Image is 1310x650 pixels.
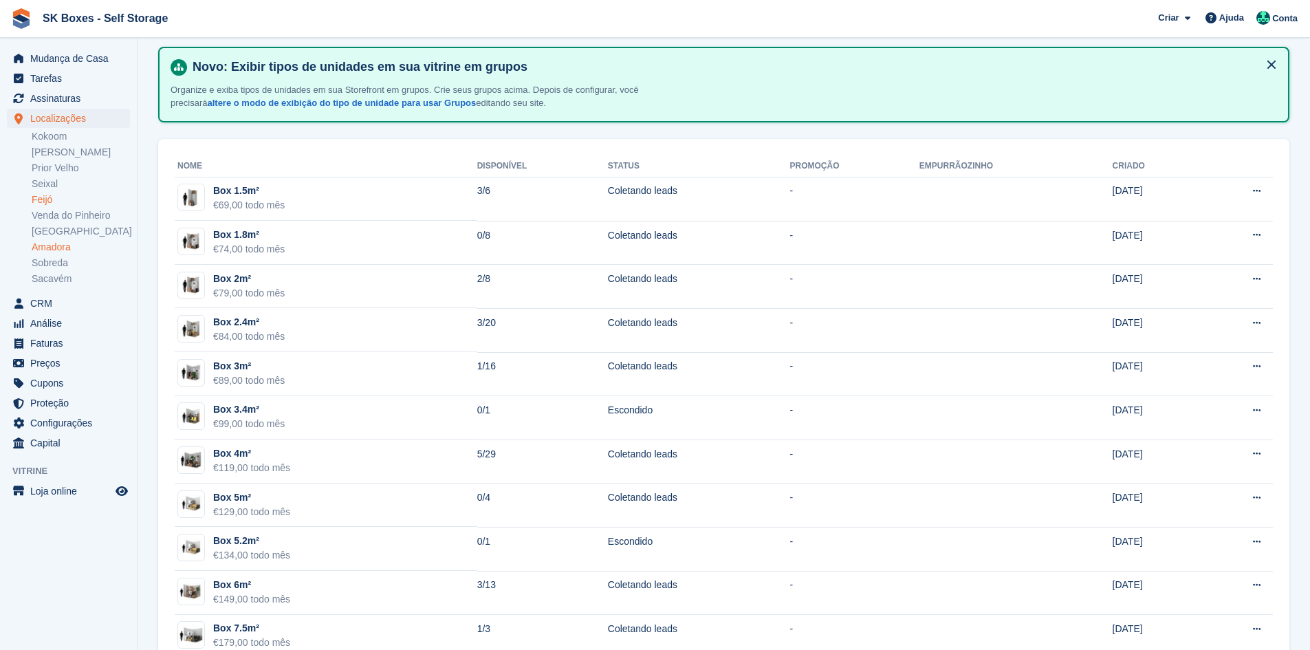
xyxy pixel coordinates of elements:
[789,308,919,352] td: -
[477,352,608,396] td: 1/16
[608,155,790,177] th: Status
[7,49,130,68] a: menu
[7,354,130,373] a: menu
[178,275,204,295] img: 20-sqft-unit.jpg
[30,334,113,353] span: Faturas
[30,393,113,413] span: Proteção
[187,59,1277,75] h4: Novo: Exibir tipos de unidades em sua vitrine em grupos
[30,294,113,313] span: CRM
[608,484,790,528] td: Coletando leads
[213,621,290,636] div: Box 7.5m²
[30,314,113,333] span: Análise
[608,571,790,615] td: Coletando leads
[7,314,130,333] a: menu
[1113,396,1198,440] td: [DATE]
[477,221,608,265] td: 0/8
[178,407,204,426] img: 35-sqft-unit.jpg
[178,451,204,470] img: 40-sqft-unit.jpg
[213,373,285,388] div: €89,00 todo mês
[7,69,130,88] a: menu
[213,534,290,548] div: Box 5.2m²
[32,272,130,285] a: Sacavém
[477,484,608,528] td: 0/4
[789,177,919,221] td: -
[32,162,130,175] a: Prior Velho
[1113,308,1198,352] td: [DATE]
[789,396,919,440] td: -
[7,89,130,108] a: menu
[789,352,919,396] td: -
[30,69,113,88] span: Tarefas
[608,308,790,352] td: Coletando leads
[178,494,204,514] img: 50-sqft-unit.jpg
[11,8,32,29] img: stora-icon-8386f47178a22dfd0bd8f6a31ec36ba5ce8667c1dd55bd0f319d3a0aa187defe.svg
[30,89,113,108] span: Assinaturas
[7,433,130,453] a: menu
[789,221,919,265] td: -
[178,582,204,602] img: 64-sqft-unit.jpg
[477,265,608,309] td: 2/8
[30,481,113,501] span: Loja online
[178,538,204,558] img: 50-sqft-unit.jpg
[178,363,204,383] img: 30-sqft-unit.jpg
[608,440,790,484] td: Coletando leads
[12,464,137,478] span: Vitrine
[30,433,113,453] span: Capital
[7,109,130,128] a: menu
[7,334,130,353] a: menu
[213,286,285,301] div: €79,00 todo mês
[477,396,608,440] td: 0/1
[32,193,130,206] a: Feijó
[213,446,290,461] div: Box 4m²
[213,315,285,329] div: Box 2.4m²
[178,232,204,252] img: 20-sqft-unit.jpg
[213,578,290,592] div: Box 6m²
[213,402,285,417] div: Box 3.4m²
[213,636,290,650] div: €179,00 todo mês
[213,272,285,286] div: Box 2m²
[608,352,790,396] td: Coletando leads
[213,228,285,242] div: Box 1.8m²
[1256,11,1270,25] img: SK Boxes - Comercial
[213,461,290,475] div: €119,00 todo mês
[608,265,790,309] td: Coletando leads
[30,413,113,433] span: Configurações
[608,527,790,571] td: Escondido
[1113,352,1198,396] td: [DATE]
[213,417,285,431] div: €99,00 todo mês
[608,221,790,265] td: Coletando leads
[213,329,285,344] div: €84,00 todo mês
[7,481,130,501] a: menu
[789,527,919,571] td: -
[789,440,919,484] td: -
[1113,440,1198,484] td: [DATE]
[789,484,919,528] td: -
[1219,11,1244,25] span: Ajuda
[213,505,290,519] div: €129,00 todo mês
[32,130,130,143] a: Kokoom
[919,155,1113,177] th: Empurrãozinho
[213,359,285,373] div: Box 3m²
[113,483,130,499] a: Loja de pré-visualização
[477,440,608,484] td: 5/29
[32,225,130,238] a: [GEOGRAPHIC_DATA]
[213,490,290,505] div: Box 5m²
[178,188,204,208] img: 10-sqft-unit.jpg
[30,49,113,68] span: Mudança de Casa
[32,241,130,254] a: Amadora
[32,146,130,159] a: [PERSON_NAME]
[7,413,130,433] a: menu
[213,548,290,563] div: €134,00 todo mês
[7,294,130,313] a: menu
[7,393,130,413] a: menu
[30,373,113,393] span: Cupons
[32,177,130,191] a: Seixal
[32,209,130,222] a: Venda do Pinheiro
[213,242,285,257] div: €74,00 todo mês
[789,265,919,309] td: -
[37,7,173,30] a: SK Boxes - Self Storage
[1113,527,1198,571] td: [DATE]
[30,354,113,373] span: Preços
[477,155,608,177] th: Disponível
[175,155,477,177] th: Nome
